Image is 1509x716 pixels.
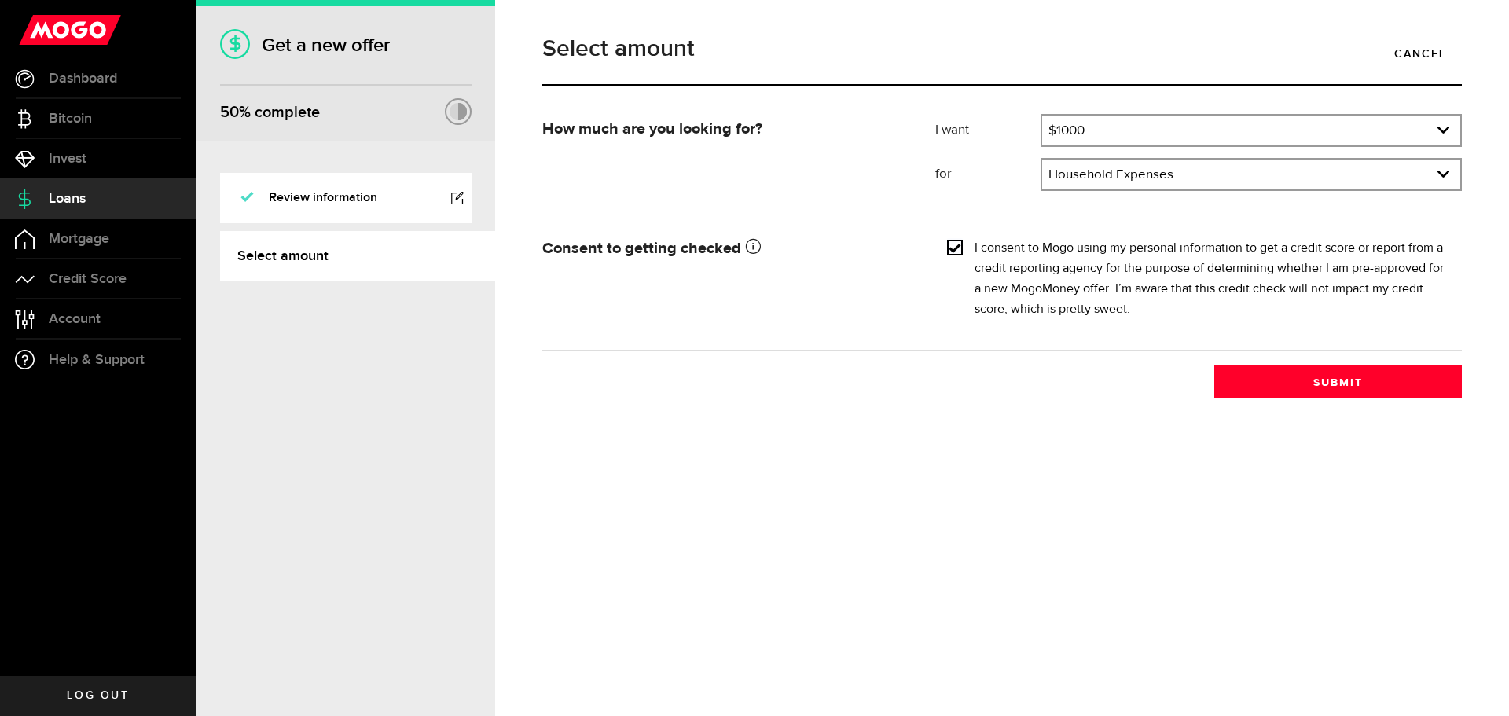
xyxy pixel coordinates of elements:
[935,121,1041,140] label: I want
[1379,37,1462,70] a: Cancel
[13,6,60,53] button: Open LiveChat chat widget
[1042,116,1460,145] a: expand select
[220,103,239,122] span: 50
[1042,160,1460,189] a: expand select
[542,37,1462,61] h1: Select amount
[220,34,472,57] h1: Get a new offer
[220,231,495,281] a: Select amount
[935,165,1041,184] label: for
[542,241,761,256] strong: Consent to getting checked
[49,312,101,326] span: Account
[49,112,92,126] span: Bitcoin
[220,98,320,127] div: % complete
[49,232,109,246] span: Mortgage
[67,690,129,701] span: Log out
[220,173,472,223] a: Review information
[975,238,1450,320] label: I consent to Mogo using my personal information to get a credit score or report from a credit rep...
[947,238,963,254] input: I consent to Mogo using my personal information to get a credit score or report from a credit rep...
[1214,365,1462,398] button: Submit
[49,152,86,166] span: Invest
[49,192,86,206] span: Loans
[49,353,145,367] span: Help & Support
[49,272,127,286] span: Credit Score
[49,72,117,86] span: Dashboard
[542,121,762,137] strong: How much are you looking for?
